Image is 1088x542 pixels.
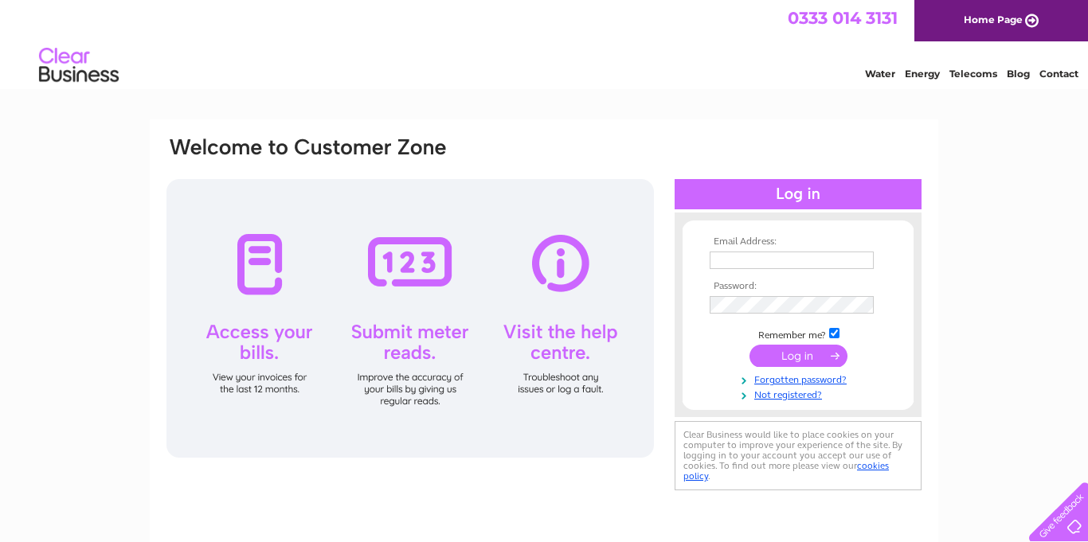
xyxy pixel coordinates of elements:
[865,68,895,80] a: Water
[683,460,889,482] a: cookies policy
[706,236,890,248] th: Email Address:
[710,371,890,386] a: Forgotten password?
[38,41,119,90] img: logo.png
[905,68,940,80] a: Energy
[710,386,890,401] a: Not registered?
[1007,68,1030,80] a: Blog
[788,8,898,28] a: 0333 014 3131
[169,9,922,77] div: Clear Business is a trading name of Verastar Limited (registered in [GEOGRAPHIC_DATA] No. 3667643...
[949,68,997,80] a: Telecoms
[675,421,922,490] div: Clear Business would like to place cookies on your computer to improve your experience of the sit...
[1039,68,1078,80] a: Contact
[706,281,890,292] th: Password:
[749,345,847,367] input: Submit
[706,326,890,341] td: Remember me?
